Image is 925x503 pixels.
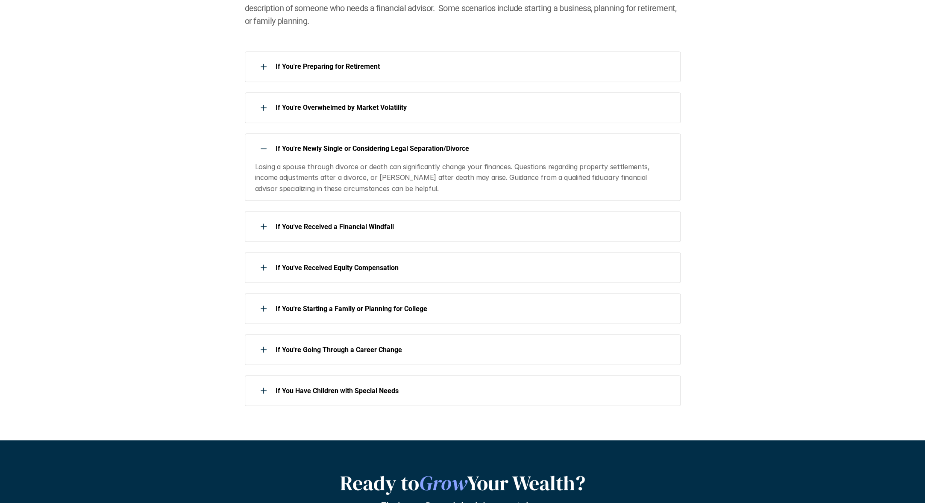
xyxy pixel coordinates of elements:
[276,103,670,112] p: If You're Overwhelmed by Market Volatility
[276,305,670,313] p: If You're Starting a Family or Planning for College
[276,387,670,395] p: If You Have Children with Special Needs
[276,62,670,71] p: If You're Preparing for Retirement
[276,223,670,231] p: If You've Received a Financial Windfall
[276,346,670,354] p: If You're Going Through a Career Change
[255,162,670,194] p: Losing a spouse through divorce or death can significantly change your finances. Questions regard...
[276,264,670,272] p: If You've Received Equity Compensation
[419,469,467,497] em: Grow
[276,144,670,153] p: If You're Newly Single or Considering Legal Separation/Divorce
[249,471,676,496] h2: Ready to Your Wealth?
